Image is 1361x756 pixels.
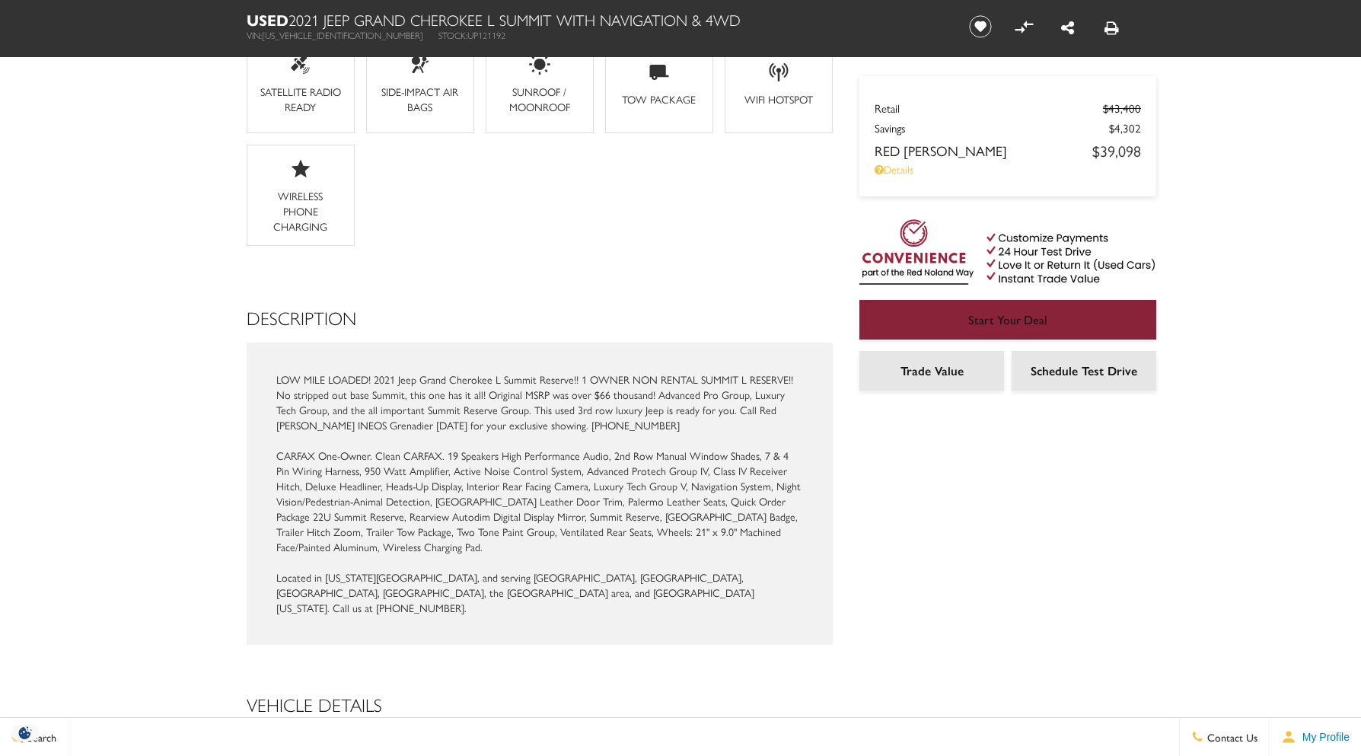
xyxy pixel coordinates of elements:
[875,120,1141,136] a: Savings $4,302
[859,351,1004,391] a: Trade Value
[968,311,1047,328] span: Start Your Deal
[738,91,821,107] div: WiFi Hotspot
[859,300,1156,340] a: Start Your Deal
[618,91,701,107] div: Tow Package
[247,304,833,331] h2: Description
[875,100,1103,116] span: Retail
[1203,729,1257,745] span: Contact Us
[1012,15,1035,38] button: Compare Vehicle
[1092,139,1141,161] span: $39,098
[964,14,997,39] button: Save vehicle
[276,372,804,615] div: LOW MILE LOADED! 2021 Jeep Grand Cherokee L Summit Reserve!! 1 OWNER NON RENTAL SUMMIT L RESERVE!...
[1031,362,1137,379] span: Schedule Test Drive
[875,161,1141,177] a: Details
[1061,16,1074,38] a: Share this Used 2021 Jeep Grand Cherokee L Summit With Navigation & 4WD
[900,362,964,379] span: Trade Value
[1270,718,1361,756] button: Open user profile menu
[259,188,342,234] div: Wireless Phone Charging
[247,11,943,28] h1: 2021 Jeep Grand Cherokee L Summit With Navigation & 4WD
[1109,120,1141,136] span: $4,302
[875,141,1092,160] span: Red [PERSON_NAME]
[438,28,467,42] span: Stock:
[247,691,833,718] h2: Vehicle Details
[247,28,262,42] span: VIN:
[259,84,342,114] div: Satellite Radio Ready
[875,100,1141,116] a: Retail $43,400
[875,120,1109,136] span: Savings
[498,84,581,114] div: Sunroof / Moonroof
[247,8,288,30] strong: Used
[1103,100,1141,116] del: $43,400
[262,28,423,42] span: [US_VEHICLE_IDENTIFICATION_NUMBER]
[467,28,505,42] span: UP121192
[1104,16,1119,38] a: Print this Used 2021 Jeep Grand Cherokee L Summit With Navigation & 4WD
[875,139,1141,161] a: Red [PERSON_NAME] $39,098
[378,84,461,114] div: Side-Impact Air Bags
[8,725,43,741] img: Opt-Out Icon
[1012,351,1156,391] a: Schedule Test Drive
[8,725,43,741] section: Click to Open Cookie Consent Modal
[1296,731,1350,743] span: My Profile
